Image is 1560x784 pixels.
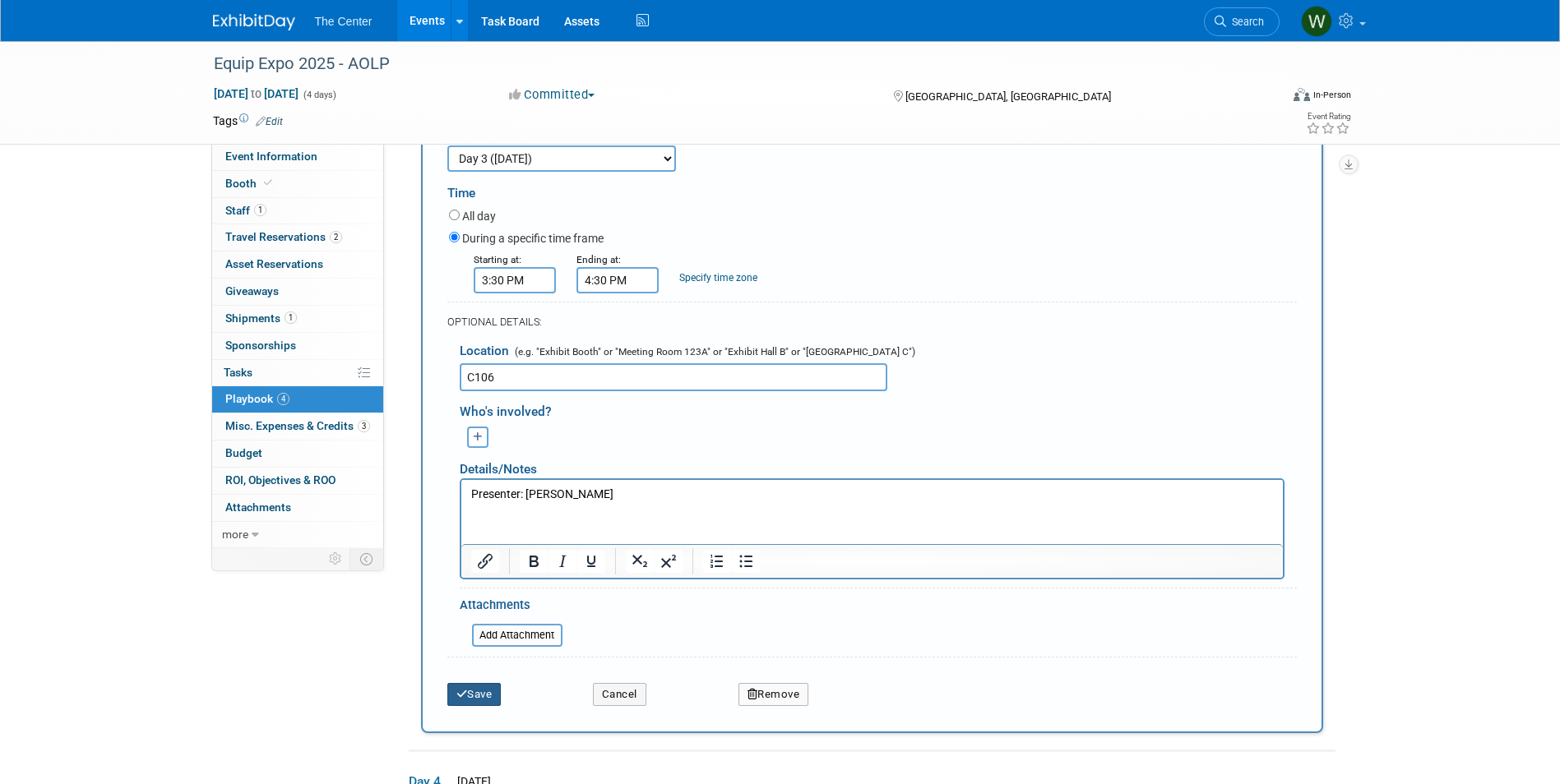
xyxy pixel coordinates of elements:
button: Remove [738,683,809,706]
button: Committed [503,86,601,104]
span: Sponsorships [225,339,296,352]
span: 4 [277,393,289,405]
span: 1 [254,204,266,216]
div: Event Rating [1306,113,1350,121]
button: Bullet list [732,550,760,573]
button: Numbered list [703,550,731,573]
span: Location [460,344,509,358]
a: Booth [212,171,383,197]
span: 3 [358,420,370,432]
span: 2 [330,231,342,243]
span: [GEOGRAPHIC_DATA], [GEOGRAPHIC_DATA] [905,90,1111,103]
a: Shipments1 [212,306,383,332]
small: Starting at: [474,254,521,265]
button: Subscript [626,550,654,573]
span: Booth [225,177,275,190]
img: Format-Inperson.png [1294,88,1310,101]
input: Start Time [474,267,556,293]
span: Event Information [225,150,317,163]
a: ROI, Objectives & ROO [212,468,383,494]
span: 1 [285,311,297,324]
div: Details/Notes [460,448,1285,478]
button: Bold [520,550,548,573]
span: Giveaways [225,284,279,297]
span: ROI, Objectives & ROO [225,473,336,487]
button: Italic [549,550,576,573]
a: Misc. Expenses & Credits3 [212,413,383,440]
a: Attachments [212,495,383,521]
i: Booth reservation complete [264,178,272,187]
img: ExhibitDay [213,14,295,30]
button: Cancel [593,683,646,706]
button: Superscript [655,550,683,573]
a: Giveaways [212,279,383,305]
a: more [212,522,383,548]
label: All day [462,208,496,224]
div: Equip Expo 2025 - AOLP [208,49,1255,79]
div: Attachments [460,597,562,618]
input: End Time [576,267,659,293]
td: Tags [213,113,283,129]
span: Budget [225,446,262,459]
iframe: Rich Text Area [461,480,1283,544]
span: Search [1226,16,1264,28]
span: more [222,528,248,541]
div: Event Format [1183,85,1352,110]
span: The Center [315,15,373,28]
a: Asset Reservations [212,251,383,278]
span: Attachments [225,500,291,514]
div: In-Person [1312,89,1351,101]
span: Staff [225,204,266,217]
td: Personalize Event Tab Strip [322,548,350,570]
a: Tasks [212,360,383,386]
img: Whitney Mueller [1301,6,1332,37]
span: (4 days) [302,90,336,100]
label: During a specific time frame [462,230,604,247]
small: Ending at: [576,254,621,265]
a: Playbook4 [212,386,383,413]
a: Edit [256,116,283,127]
span: Playbook [225,392,289,405]
span: Tasks [224,366,252,379]
span: Shipments [225,311,297,325]
div: Time [447,172,1297,206]
button: Underline [577,550,605,573]
button: Save [447,683,502,706]
span: [DATE] [DATE] [213,86,299,101]
button: Insert/edit link [471,550,499,573]
a: Search [1204,7,1280,36]
a: Sponsorships [212,333,383,359]
a: Specify time zone [679,272,757,284]
span: Misc. Expenses & Credits [225,419,370,432]
span: (e.g. "Exhibit Booth" or "Meeting Room 123A" or "Exhibit Hall B" or "[GEOGRAPHIC_DATA] C") [512,346,915,357]
a: Budget [212,440,383,467]
a: Event Information [212,144,383,170]
span: Asset Reservations [225,257,323,270]
span: Travel Reservations [225,230,342,243]
span: to [248,87,264,100]
a: Travel Reservations2 [212,224,383,251]
div: Who's involved? [460,395,1297,422]
div: OPTIONAL DETAILS: [447,315,1297,330]
td: Toggle Event Tabs [349,548,383,570]
a: Staff1 [212,198,383,224]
